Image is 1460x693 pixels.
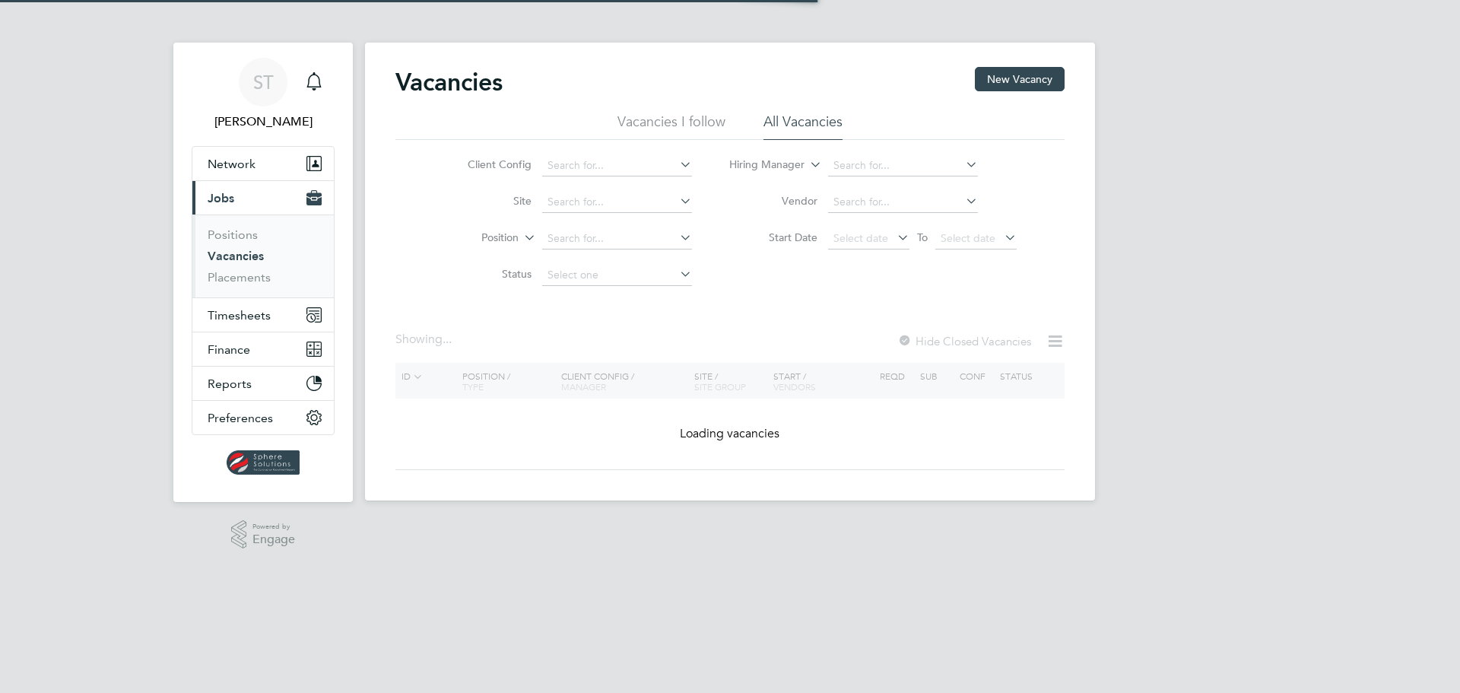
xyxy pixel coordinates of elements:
[252,520,295,533] span: Powered by
[730,194,817,208] label: Vendor
[173,43,353,502] nav: Main navigation
[208,227,258,242] a: Positions
[208,157,255,171] span: Network
[192,147,334,180] button: Network
[208,377,252,391] span: Reports
[252,533,295,546] span: Engage
[208,249,264,263] a: Vacancies
[828,155,978,176] input: Search for...
[941,231,995,245] span: Select date
[253,72,274,92] span: ST
[730,230,817,244] label: Start Date
[192,113,335,131] span: Selin Thomas
[897,334,1031,348] label: Hide Closed Vacancies
[975,67,1065,91] button: New Vacancy
[833,231,888,245] span: Select date
[717,157,805,173] label: Hiring Manager
[542,265,692,286] input: Select one
[192,332,334,366] button: Finance
[444,267,532,281] label: Status
[208,191,234,205] span: Jobs
[192,367,334,400] button: Reports
[208,342,250,357] span: Finance
[443,332,452,347] span: ...
[192,58,335,131] a: ST[PERSON_NAME]
[227,450,300,475] img: spheresolutions-logo-retina.png
[828,192,978,213] input: Search for...
[912,227,932,247] span: To
[208,308,271,323] span: Timesheets
[763,113,843,140] li: All Vacancies
[542,192,692,213] input: Search for...
[542,228,692,250] input: Search for...
[208,270,271,285] a: Placements
[192,298,334,332] button: Timesheets
[617,113,725,140] li: Vacancies I follow
[542,155,692,176] input: Search for...
[192,450,335,475] a: Go to home page
[444,194,532,208] label: Site
[192,181,334,215] button: Jobs
[395,332,455,348] div: Showing
[192,401,334,434] button: Preferences
[444,157,532,171] label: Client Config
[431,230,519,246] label: Position
[208,411,273,425] span: Preferences
[192,215,334,297] div: Jobs
[231,520,296,549] a: Powered byEngage
[395,67,503,97] h2: Vacancies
